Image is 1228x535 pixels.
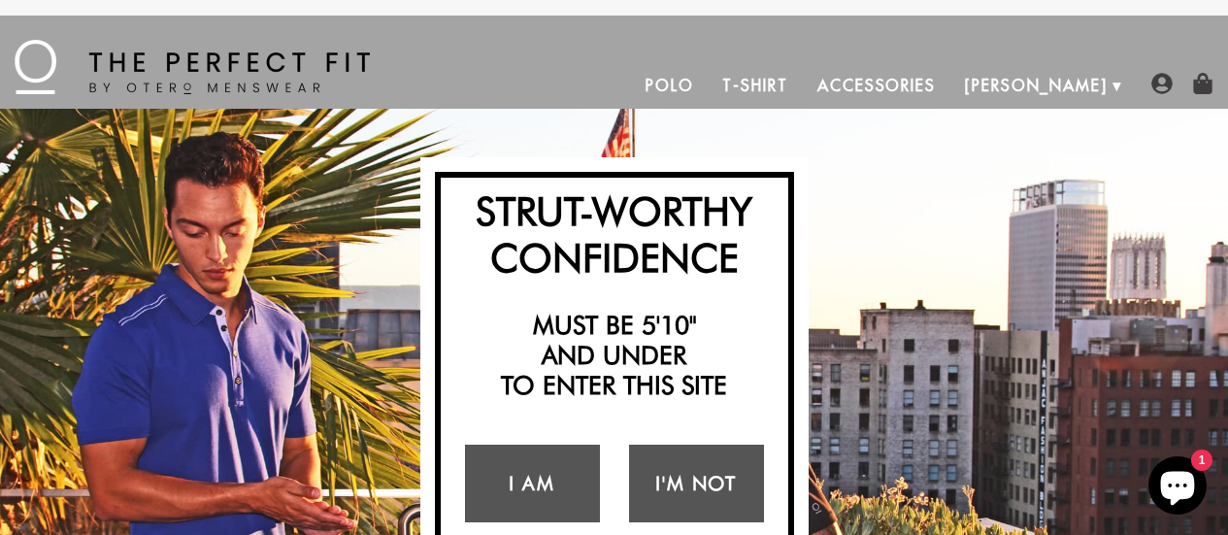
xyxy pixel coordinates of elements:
a: Polo [631,62,709,109]
h2: Must be 5'10" and under to enter this site [450,310,779,401]
h2: Strut-Worthy Confidence [450,187,779,281]
img: shopping-bag-icon.png [1192,73,1213,94]
a: I'm Not [629,445,764,522]
img: user-account-icon.png [1151,73,1173,94]
a: [PERSON_NAME] [950,62,1122,109]
a: I Am [465,445,600,522]
a: T-Shirt [708,62,802,109]
a: Accessories [803,62,950,109]
inbox-online-store-chat: Shopify online store chat [1143,456,1212,519]
img: The Perfect Fit - by Otero Menswear - Logo [15,40,370,94]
